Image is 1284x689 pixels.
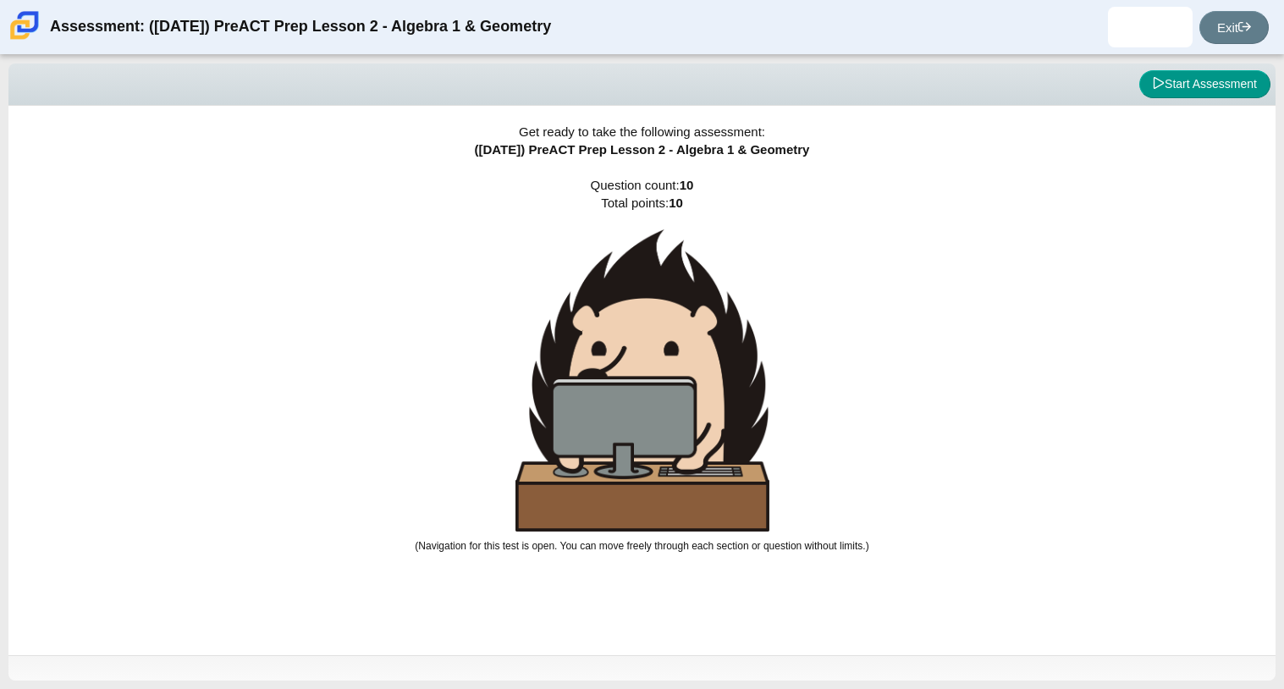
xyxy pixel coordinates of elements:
[7,31,42,46] a: Carmen School of Science & Technology
[1199,11,1269,44] a: Exit
[680,178,694,192] b: 10
[515,229,769,532] img: hedgehog-behind-computer-large.png
[669,196,683,210] b: 10
[50,7,551,47] div: Assessment: ([DATE]) PreACT Prep Lesson 2 - Algebra 1 & Geometry
[415,540,868,552] small: (Navigation for this test is open. You can move freely through each section or question without l...
[475,142,810,157] span: ([DATE]) PreACT Prep Lesson 2 - Algebra 1 & Geometry
[415,178,868,552] span: Question count: Total points:
[1139,70,1270,99] button: Start Assessment
[1137,14,1164,41] img: jadeysha.castillo.nKZGku
[519,124,765,139] span: Get ready to take the following assessment:
[7,8,42,43] img: Carmen School of Science & Technology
